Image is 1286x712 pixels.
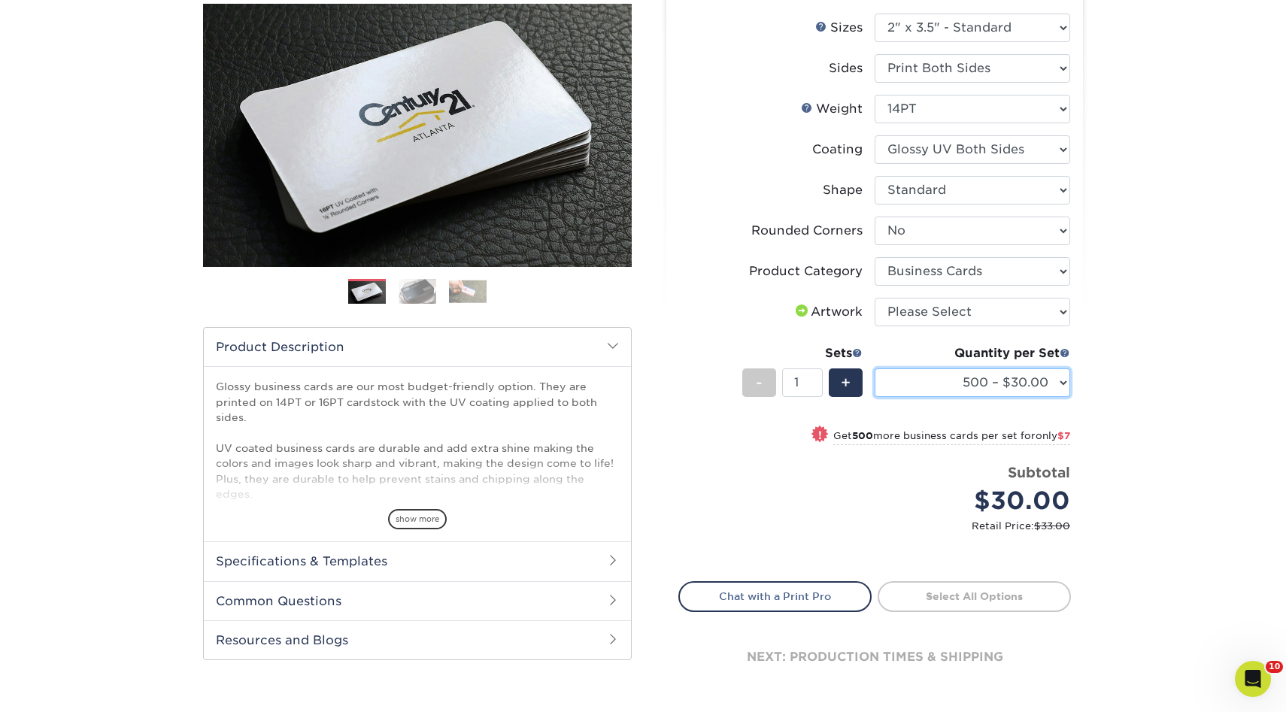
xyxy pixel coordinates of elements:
[388,509,447,529] span: show more
[793,303,863,321] div: Artwork
[886,483,1070,519] div: $30.00
[841,371,851,394] span: +
[751,222,863,240] div: Rounded Corners
[818,427,822,443] span: !
[678,612,1071,702] div: next: production times & shipping
[216,379,619,578] p: Glossy business cards are our most budget-friendly option. They are printed on 14PT or 16PT cards...
[829,59,863,77] div: Sides
[1008,464,1070,480] strong: Subtotal
[1036,430,1070,441] span: only
[204,581,631,620] h2: Common Questions
[756,371,763,394] span: -
[815,19,863,37] div: Sizes
[875,344,1070,362] div: Quantity per Set
[749,262,863,280] div: Product Category
[878,581,1071,611] a: Select All Options
[690,519,1070,533] small: Retail Price:
[399,278,436,304] img: Business Cards 02
[678,581,872,611] a: Chat with a Print Pro
[204,620,631,659] h2: Resources and Blogs
[1235,661,1271,697] iframe: Intercom live chat
[833,430,1070,445] small: Get more business cards per set for
[801,100,863,118] div: Weight
[449,280,487,303] img: Business Cards 03
[1266,661,1283,673] span: 10
[823,181,863,199] div: Shape
[812,141,863,159] div: Coating
[1034,520,1070,532] span: $33.00
[1057,430,1070,441] span: $7
[204,541,631,580] h2: Specifications & Templates
[348,274,386,311] img: Business Cards 01
[204,328,631,366] h2: Product Description
[742,344,863,362] div: Sets
[852,430,873,441] strong: 500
